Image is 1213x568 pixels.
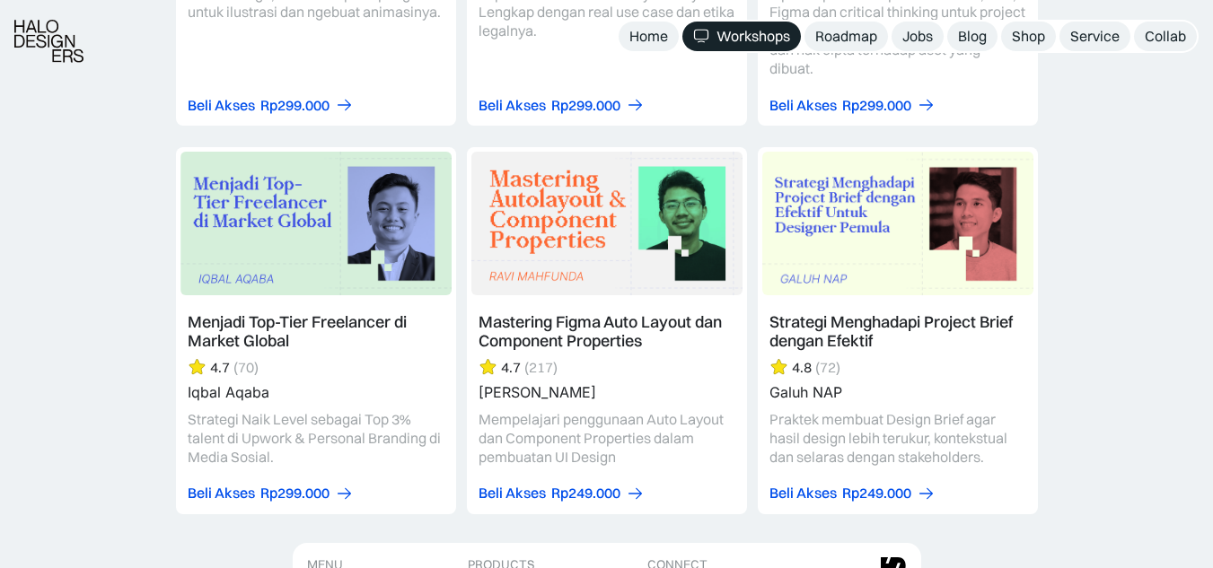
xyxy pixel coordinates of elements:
[1134,22,1197,51] a: Collab
[479,484,645,502] a: Beli AksesRp249.000
[479,484,546,502] div: Beli Akses
[188,484,255,502] div: Beli Akses
[629,27,668,46] div: Home
[479,96,645,115] a: Beli AksesRp299.000
[188,96,255,115] div: Beli Akses
[479,96,546,115] div: Beli Akses
[769,96,936,115] a: Beli AksesRp299.000
[958,27,987,46] div: Blog
[815,27,877,46] div: Roadmap
[892,22,944,51] a: Jobs
[947,22,998,51] a: Blog
[1070,27,1120,46] div: Service
[1012,27,1045,46] div: Shop
[769,484,837,502] div: Beli Akses
[902,27,933,46] div: Jobs
[551,484,620,502] div: Rp249.000
[804,22,888,51] a: Roadmap
[188,484,354,502] a: Beli AksesRp299.000
[260,96,330,115] div: Rp299.000
[1059,22,1130,51] a: Service
[188,96,354,115] a: Beli AksesRp299.000
[1001,22,1056,51] a: Shop
[260,484,330,502] div: Rp299.000
[551,96,620,115] div: Rp299.000
[682,22,801,51] a: Workshops
[769,96,837,115] div: Beli Akses
[769,484,936,502] a: Beli AksesRp249.000
[1145,27,1186,46] div: Collab
[619,22,679,51] a: Home
[842,96,911,115] div: Rp299.000
[842,484,911,502] div: Rp249.000
[716,27,790,46] div: Workshops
